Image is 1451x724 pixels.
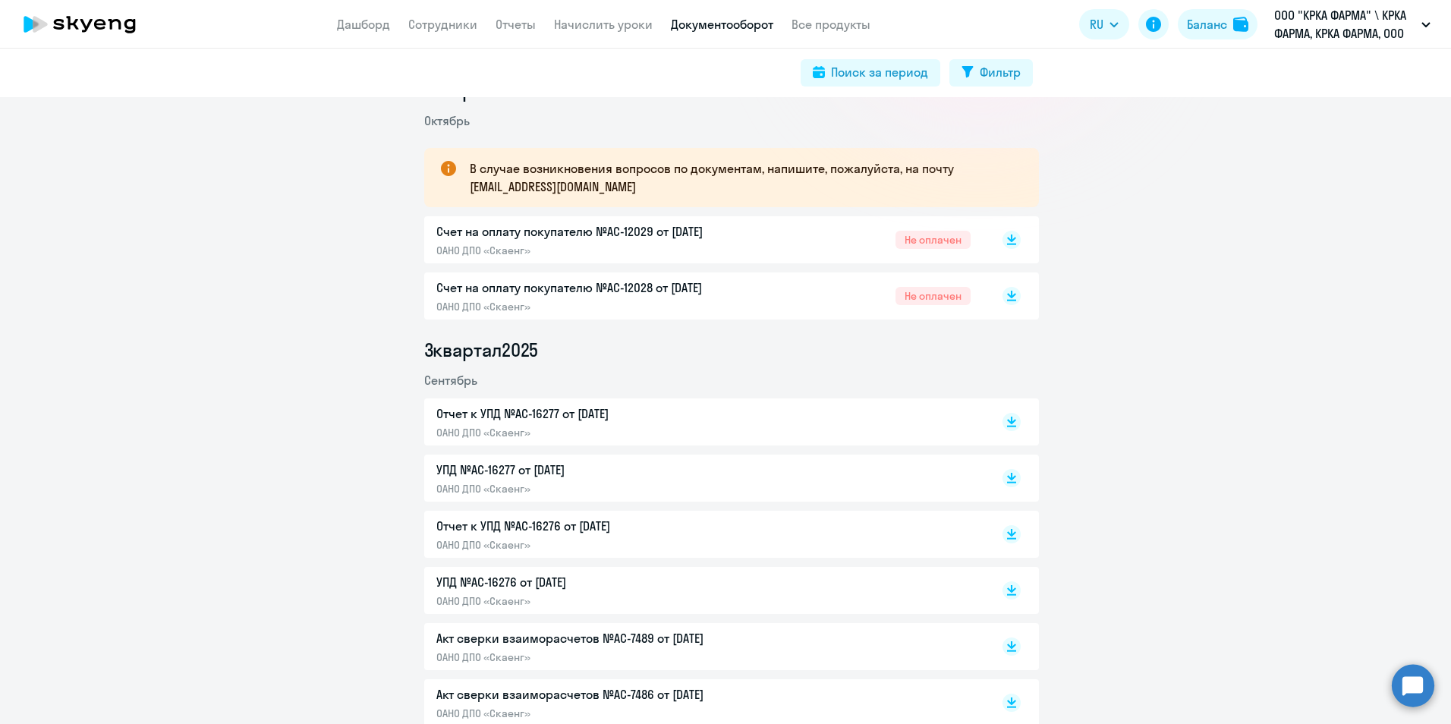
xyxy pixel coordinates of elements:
p: Счет на оплату покупателю №AC-12029 от [DATE] [436,222,755,241]
p: УПД №AC-16276 от [DATE] [436,573,755,591]
a: Отчет к УПД №AC-16276 от [DATE]ОАНО ДПО «Скаенг» [436,517,971,552]
a: Акт сверки взаиморасчетов №AC-7486 от [DATE]ОАНО ДПО «Скаенг» [436,685,971,720]
span: Не оплачен [895,287,971,305]
a: Счет на оплату покупателю №AC-12029 от [DATE]ОАНО ДПО «Скаенг»Не оплачен [436,222,971,257]
p: Отчет к УПД №AC-16277 от [DATE] [436,404,755,423]
a: Сотрудники [408,17,477,32]
p: ООО "КРКА ФАРМА" \ КРКА ФАРМА, КРКА ФАРМА, ООО [1274,6,1415,42]
button: ООО "КРКА ФАРМА" \ КРКА ФАРМА, КРКА ФАРМА, ООО [1267,6,1438,42]
a: Отчет к УПД №AC-16277 от [DATE]ОАНО ДПО «Скаенг» [436,404,971,439]
div: Фильтр [980,63,1021,81]
span: RU [1090,15,1103,33]
a: УПД №AC-16276 от [DATE]ОАНО ДПО «Скаенг» [436,573,971,608]
p: ОАНО ДПО «Скаенг» [436,244,755,257]
li: 3 квартал 2025 [424,338,1039,362]
a: Счет на оплату покупателю №AC-12028 от [DATE]ОАНО ДПО «Скаенг»Не оплачен [436,279,971,313]
a: Документооборот [671,17,773,32]
a: Все продукты [792,17,870,32]
p: УПД №AC-16277 от [DATE] [436,461,755,479]
p: ОАНО ДПО «Скаенг» [436,426,755,439]
a: Дашборд [337,17,390,32]
p: Отчет к УПД №AC-16276 от [DATE] [436,517,755,535]
a: УПД №AC-16277 от [DATE]ОАНО ДПО «Скаенг» [436,461,971,496]
span: Сентябрь [424,373,477,388]
span: Не оплачен [895,231,971,249]
img: balance [1233,17,1248,32]
p: Акт сверки взаиморасчетов №AC-7486 от [DATE] [436,685,755,704]
p: Акт сверки взаиморасчетов №AC-7489 от [DATE] [436,629,755,647]
button: Поиск за период [801,59,940,87]
button: Фильтр [949,59,1033,87]
a: Начислить уроки [554,17,653,32]
p: ОАНО ДПО «Скаенг» [436,650,755,664]
p: Счет на оплату покупателю №AC-12028 от [DATE] [436,279,755,297]
span: Октябрь [424,113,470,128]
p: ОАНО ДПО «Скаенг» [436,594,755,608]
p: ОАНО ДПО «Скаенг» [436,300,755,313]
p: ОАНО ДПО «Скаенг» [436,482,755,496]
a: Акт сверки взаиморасчетов №AC-7489 от [DATE]ОАНО ДПО «Скаенг» [436,629,971,664]
button: Балансbalance [1178,9,1257,39]
p: ОАНО ДПО «Скаенг» [436,707,755,720]
div: Баланс [1187,15,1227,33]
p: ОАНО ДПО «Скаенг» [436,538,755,552]
div: Поиск за период [831,63,928,81]
p: В случае возникновения вопросов по документам, напишите, пожалуйста, на почту [EMAIL_ADDRESS][DOM... [470,159,1012,196]
a: Отчеты [496,17,536,32]
button: RU [1079,9,1129,39]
